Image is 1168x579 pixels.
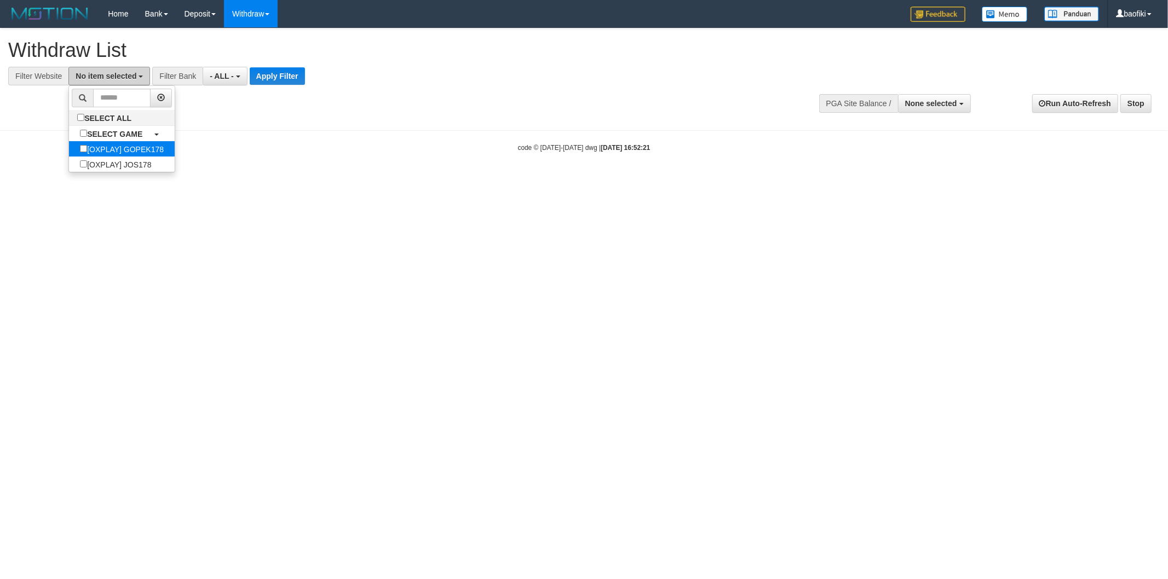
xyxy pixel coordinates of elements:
button: None selected [898,94,971,113]
img: MOTION_logo.png [8,5,91,22]
div: Filter Website [8,67,68,85]
input: SELECT ALL [77,114,84,121]
label: [OXPLAY] GOPEK178 [69,141,175,157]
input: [OXPLAY] JOS178 [80,160,87,167]
a: Run Auto-Refresh [1032,94,1118,113]
h1: Withdraw List [8,39,768,61]
div: PGA Site Balance / [819,94,898,113]
label: [OXPLAY] JOS178 [69,157,162,172]
strong: [DATE] 16:52:21 [601,144,650,152]
img: Button%20Memo.svg [982,7,1028,22]
span: - ALL - [210,72,234,80]
a: Stop [1120,94,1152,113]
button: Apply Filter [250,67,305,85]
input: [OXPLAY] GOPEK178 [80,145,87,152]
img: panduan.png [1044,7,1099,21]
input: SELECT GAME [80,130,87,137]
a: SELECT GAME [69,126,175,141]
label: SELECT ALL [69,110,142,125]
span: None selected [905,99,957,108]
button: - ALL - [203,67,247,85]
small: code © [DATE]-[DATE] dwg | [518,144,651,152]
span: No item selected [76,72,136,80]
b: SELECT GAME [87,130,142,138]
div: Filter Bank [152,67,203,85]
img: Feedback.jpg [911,7,965,22]
button: No item selected [68,67,150,85]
